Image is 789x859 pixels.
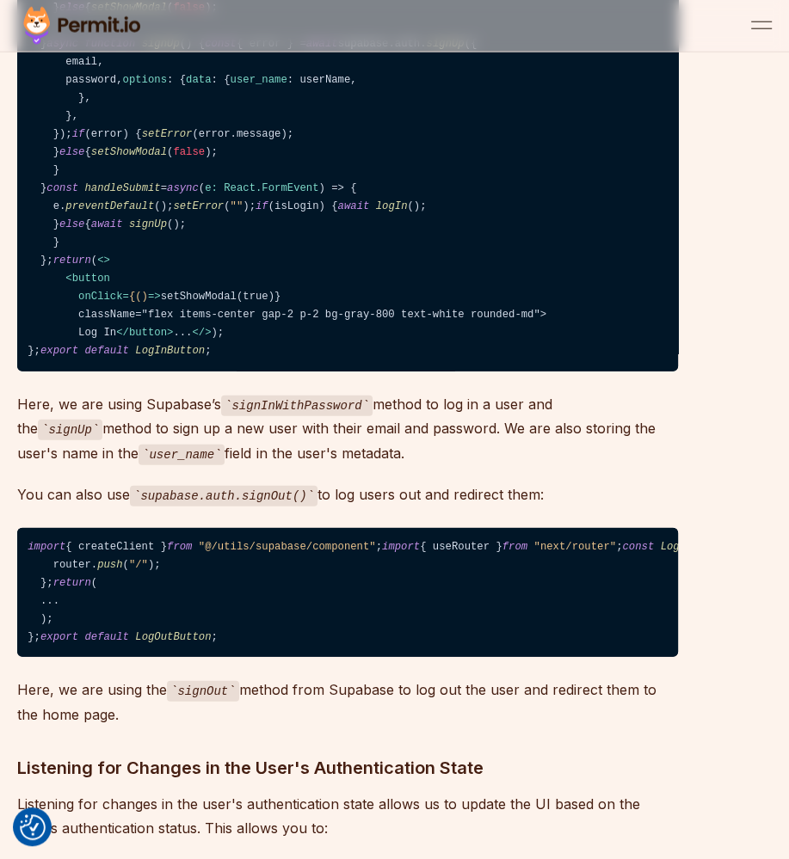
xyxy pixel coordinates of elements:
span: button [72,273,110,285]
span: from [502,541,527,553]
h3: Listening for Changes in the User's Authentication State [17,754,678,782]
button: Consent Preferences [20,814,46,840]
span: options [123,74,167,86]
button: open menu [751,15,772,36]
span: from [167,541,192,553]
p: Listening for changes in the user's authentication state allows us to update the UI based on the ... [17,792,678,840]
span: setError [173,200,224,212]
span: </ > [116,327,173,339]
span: await [91,218,123,230]
span: const [46,182,78,194]
span: push [97,559,122,571]
span: button [129,327,167,339]
span: if [256,200,268,212]
span: export [40,631,78,643]
span: handleSubmit [84,182,160,194]
span: setShowModal(true)} className="flex items-center gap-2 p-2 bg-gray-800 text-white rounded-md"> Lo... [28,255,546,339]
span: const [622,541,654,553]
span: return [53,577,91,589]
code: user_name [139,445,225,465]
span: < = => [28,273,160,303]
img: Permit logo [17,3,146,48]
span: if [72,128,85,140]
span: import [28,541,65,553]
span: export [40,345,78,357]
code: signOut [167,681,239,702]
span: "next/router" [533,541,616,553]
code: supabase.auth.signOut() [130,486,317,506]
span: user_name [231,74,287,86]
span: data [186,74,211,86]
span: {() [129,291,148,303]
span: default [84,631,128,643]
span: "" [231,200,243,212]
span: signUp [129,218,167,230]
img: Revisit consent button [20,814,46,840]
p: You can also use to log users out and redirect them: [17,482,678,507]
span: </> [192,327,211,339]
span: onClick [78,291,122,303]
span: LogOutButton [660,541,736,553]
span: false [173,146,205,158]
span: LogOutButton [135,631,211,643]
span: setError [142,128,193,140]
code: signUp [38,420,102,440]
code: { createClient } ; { useRouter } ; = ( ) => { router = (); supabase = (); = ( ) => { supabase. . ... [17,528,678,658]
span: setShowModal [91,146,167,158]
p: Here, we are using Supabase’s method to log in a user and the method to sign up a new user with t... [17,392,678,466]
span: message [237,128,280,140]
span: else [59,218,84,230]
code: signInWithPassword [221,396,373,416]
span: else [59,146,84,158]
span: <> [97,255,110,267]
span: "@/utils/supabase/component" [199,541,376,553]
span: "/" [129,559,148,571]
span: await [338,200,370,212]
span: return [53,255,91,267]
span: LogInButton [135,345,205,357]
span: async [167,182,199,194]
span: logIn [376,200,408,212]
p: Here, we are using the method from Supabase to log out the user and redirect them to the home page. [17,678,678,727]
span: preventDefault [65,200,154,212]
span: default [84,345,128,357]
span: e: React.FormEvent [205,182,318,194]
span: import [382,541,420,553]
